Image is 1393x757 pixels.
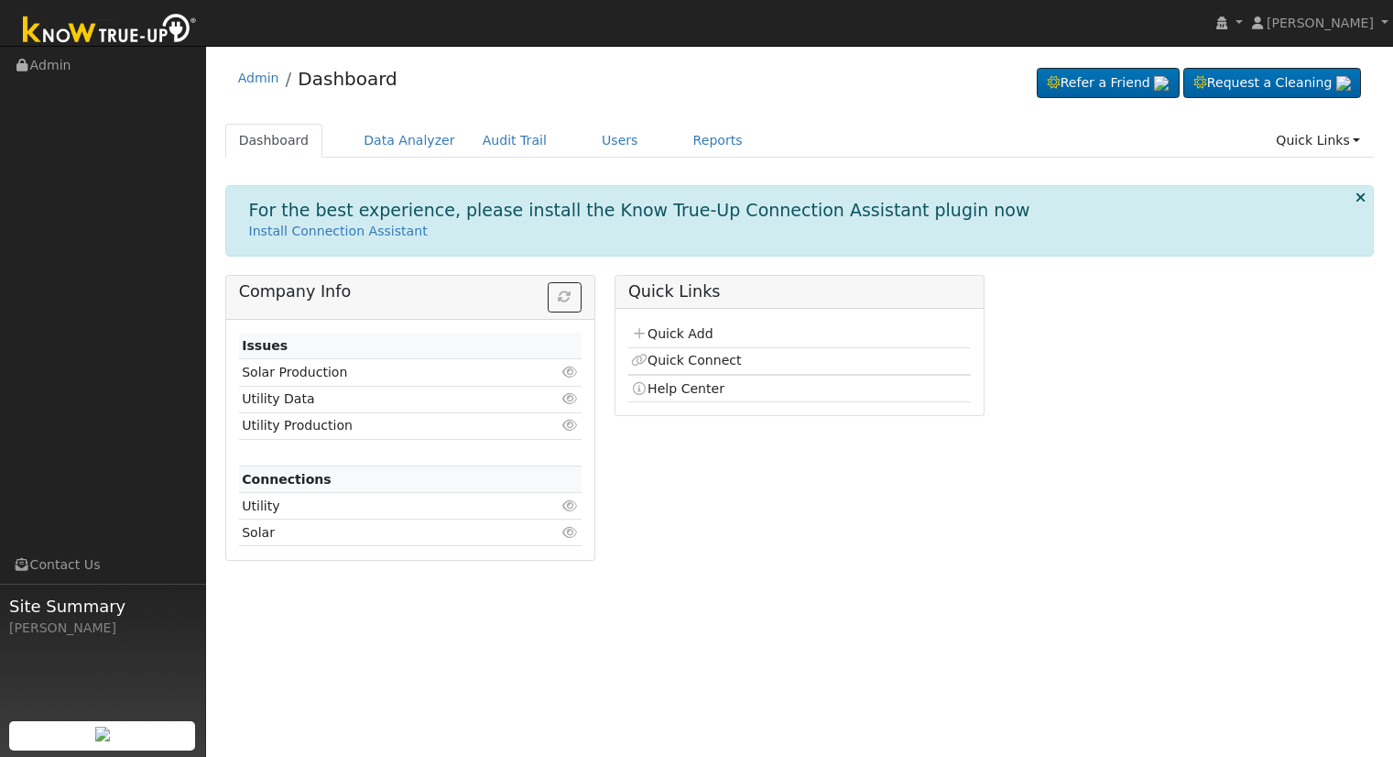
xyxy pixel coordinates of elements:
img: retrieve [95,727,110,741]
a: Audit Trail [469,124,560,158]
a: Help Center [631,381,724,396]
span: [PERSON_NAME] [1267,16,1374,30]
i: Click to view [562,419,579,432]
a: Admin [238,71,279,85]
img: retrieve [1336,76,1351,91]
h1: For the best experience, please install the Know True-Up Connection Assistant plugin now [249,200,1030,221]
a: Quick Connect [631,353,741,368]
i: Click to view [562,499,579,512]
h5: Quick Links [628,282,971,302]
a: Data Analyzer [350,124,469,158]
a: Quick Add [631,326,713,341]
img: Know True-Up [14,10,206,51]
td: Solar [239,520,527,546]
i: Click to view [562,366,579,378]
a: Dashboard [298,68,397,90]
td: Utility Production [239,412,527,439]
td: Utility [239,493,527,520]
i: Click to view [562,392,579,405]
a: Request a Cleaning [1183,68,1361,99]
a: Dashboard [225,124,323,158]
i: Click to view [562,526,579,539]
a: Users [588,124,652,158]
a: Quick Links [1262,124,1374,158]
img: retrieve [1154,76,1169,91]
a: Refer a Friend [1037,68,1180,99]
td: Utility Data [239,386,527,412]
a: Reports [680,124,756,158]
a: Install Connection Assistant [249,224,428,238]
div: [PERSON_NAME] [9,619,196,638]
td: Solar Production [239,359,527,386]
h5: Company Info [239,282,582,302]
strong: Issues [242,338,288,353]
strong: Connections [242,472,332,487]
span: Site Summary [9,594,196,619]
